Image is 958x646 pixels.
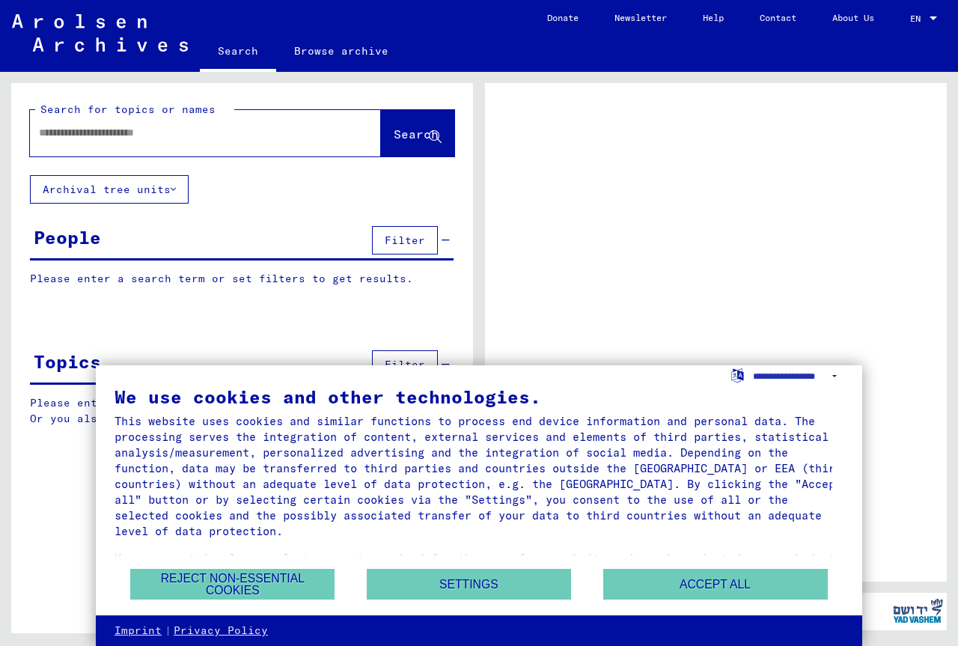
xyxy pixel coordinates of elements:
[276,33,406,69] a: Browse archive
[12,14,188,52] img: Arolsen_neg.svg
[30,175,189,204] button: Archival tree units
[890,592,946,630] img: yv_logo.png
[34,224,101,251] div: People
[30,271,454,287] p: Please enter a search term or set filters to get results.
[115,624,162,639] a: Imprint
[34,348,101,375] div: Topics
[115,388,843,406] div: We use cookies and other technologies.
[385,234,425,247] span: Filter
[200,33,276,72] a: Search
[130,569,335,600] button: Reject non-essential cookies
[367,569,571,600] button: Settings
[910,13,927,24] span: EN
[174,624,268,639] a: Privacy Policy
[372,226,438,255] button: Filter
[394,127,439,141] span: Search
[40,103,216,116] mat-label: Search for topics or names
[30,395,454,427] p: Please enter a search term or set filters to get results. Or you also can browse the manually.
[115,413,843,539] div: This website uses cookies and similar functions to process end device information and personal da...
[372,350,438,379] button: Filter
[381,110,454,156] button: Search
[603,569,828,600] button: Accept all
[385,358,425,371] span: Filter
